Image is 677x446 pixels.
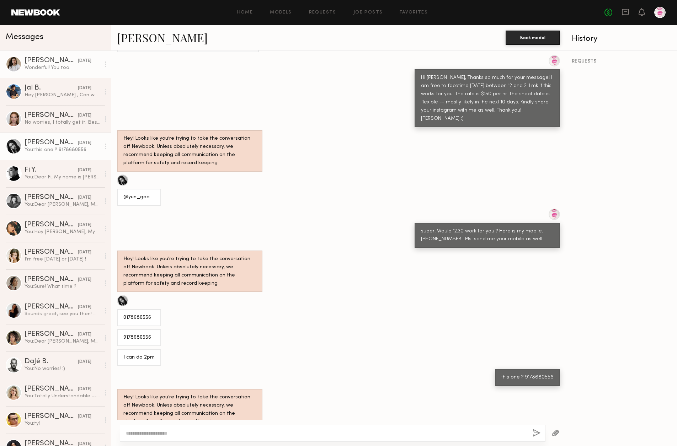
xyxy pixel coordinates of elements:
[6,33,43,41] span: Messages
[123,314,155,322] div: 0178680556
[78,304,91,311] div: [DATE]
[78,359,91,365] div: [DATE]
[25,64,100,71] div: Wonderful! You too.
[25,386,78,393] div: [PERSON_NAME]
[25,112,78,119] div: [PERSON_NAME]
[123,393,256,426] div: Hey! Looks like you’re trying to take the conversation off Newbook. Unless absolutely necessary, ...
[25,201,100,208] div: You: Dear [PERSON_NAME], My name is [PERSON_NAME] @gabriellerevere. I am a fashion / beauty photo...
[78,112,91,119] div: [DATE]
[78,249,91,256] div: [DATE]
[25,139,78,146] div: [PERSON_NAME]
[25,194,78,201] div: [PERSON_NAME]
[25,57,78,64] div: [PERSON_NAME]
[25,420,100,427] div: You: ty!
[25,283,100,290] div: You: Sure! What time ?
[25,167,78,174] div: Fi Y.
[78,140,91,146] div: [DATE]
[78,222,91,229] div: [DATE]
[123,334,155,342] div: 9178680556
[117,30,208,45] a: [PERSON_NAME]
[25,413,78,420] div: [PERSON_NAME]
[270,10,292,15] a: Models
[123,193,155,201] div: @yun_gao
[506,31,560,45] button: Book model
[25,276,78,283] div: [PERSON_NAME]
[237,10,253,15] a: Home
[25,119,100,126] div: No worries, I totally get it. Best of luck on this project!
[25,303,78,311] div: [PERSON_NAME]
[78,331,91,338] div: [DATE]
[25,331,78,338] div: [PERSON_NAME]
[78,194,91,201] div: [DATE]
[572,59,671,64] div: REQUESTS
[353,10,383,15] a: Job Posts
[25,146,100,153] div: You: this one ? 9178680556
[25,92,100,98] div: Hey [PERSON_NAME] , Can we push it to 1:15? I am almost home
[78,58,91,64] div: [DATE]
[572,35,671,43] div: History
[78,386,91,393] div: [DATE]
[78,167,91,174] div: [DATE]
[421,227,554,244] div: super! Would 12:30 work for you ? Here is my mobile: [PHONE_NUMBER]. Pls. send me your mobile as ...
[400,10,428,15] a: Favorites
[25,221,78,229] div: [PERSON_NAME]
[25,249,78,256] div: [PERSON_NAME]
[25,393,100,399] div: You: Totally Understandable -- I am on the Upper east side on [GEOGRAPHIC_DATA]. The 6 train to E...
[78,85,91,92] div: [DATE]
[25,85,78,92] div: Jal B.
[123,354,155,362] div: I can do 2pm
[506,34,560,40] a: Book model
[25,338,100,345] div: You: Dear [PERSON_NAME], My name is [PERSON_NAME] @gabriellerevere. I am a fashion / beauty photo...
[123,255,256,288] div: Hey! Looks like you’re trying to take the conversation off Newbook. Unless absolutely necessary, ...
[123,135,256,167] div: Hey! Looks like you’re trying to take the conversation off Newbook. Unless absolutely necessary, ...
[25,256,100,263] div: I’m free [DATE] or [DATE] !
[501,374,554,382] div: this one ? 9178680556
[25,358,78,365] div: DaJé B.
[25,229,100,235] div: You: Hey [PERSON_NAME], My name is [PERSON_NAME] @gabriellerevere. I am a fashion / beauty photog...
[78,413,91,420] div: [DATE]
[25,311,100,317] div: Sounds great, see you then! My mobile is [PHONE_NUMBER]. Thank you! [PERSON_NAME]
[25,365,100,372] div: You: No worries! :)
[421,74,554,123] div: Hi [PERSON_NAME], Thanks so much for your message! I am free to facetime [DATE] between 12 and 2....
[25,174,100,181] div: You: Dear Fi, My name is [PERSON_NAME] @gabriellerevere. I am a fashion / beauty photographer in ...
[309,10,336,15] a: Requests
[78,276,91,283] div: [DATE]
